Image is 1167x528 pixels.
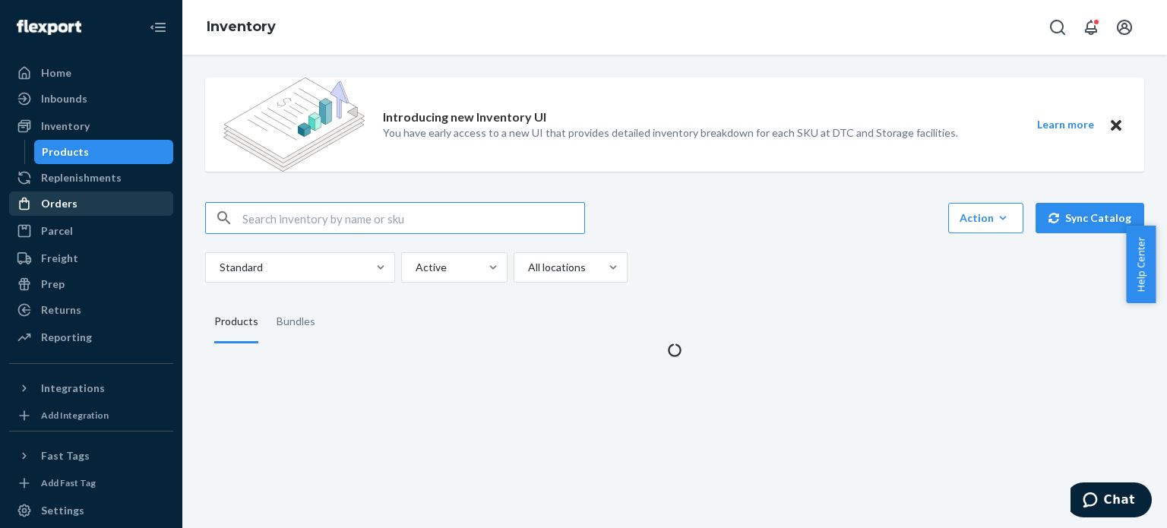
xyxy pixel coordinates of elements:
a: Add Fast Tag [9,474,173,492]
img: new-reports-banner-icon.82668bd98b6a51aee86340f2a7b77ae3.png [223,77,365,172]
div: Products [214,301,258,343]
a: Inventory [9,114,173,138]
a: Orders [9,191,173,216]
div: Products [42,144,89,160]
a: Settings [9,498,173,523]
button: Open notifications [1076,12,1106,43]
a: Home [9,61,173,85]
button: Open account menu [1109,12,1140,43]
p: You have early access to a new UI that provides detailed inventory breakdown for each SKU at DTC ... [383,125,958,141]
a: Inbounds [9,87,173,111]
div: Orders [41,196,77,211]
div: Home [41,65,71,81]
a: Returns [9,298,173,322]
button: Close [1106,115,1126,134]
a: Freight [9,246,173,270]
a: Prep [9,272,173,296]
button: Integrations [9,376,173,400]
div: Replenishments [41,170,122,185]
div: Inventory [41,119,90,134]
input: All locations [527,260,528,275]
div: Returns [41,302,81,318]
input: Active [414,260,416,275]
div: Parcel [41,223,73,239]
div: Bundles [277,301,315,343]
div: Fast Tags [41,448,90,463]
img: Flexport logo [17,20,81,35]
button: Open Search Box [1042,12,1073,43]
div: Reporting [41,330,92,345]
div: Integrations [41,381,105,396]
div: Add Fast Tag [41,476,96,489]
a: Add Integration [9,406,173,425]
a: Replenishments [9,166,173,190]
iframe: Opens a widget where you can chat to one of our agents [1071,482,1152,520]
button: Close Navigation [143,12,173,43]
div: Action [960,210,1012,226]
button: Learn more [1027,115,1103,134]
div: Settings [41,503,84,518]
div: Freight [41,251,78,266]
button: Help Center [1126,226,1156,303]
div: Add Integration [41,409,109,422]
ol: breadcrumbs [194,5,288,49]
button: Fast Tags [9,444,173,468]
input: Search inventory by name or sku [242,203,584,233]
div: Prep [41,277,65,292]
a: Inventory [207,18,276,35]
input: Standard [218,260,220,275]
a: Products [34,140,174,164]
a: Parcel [9,219,173,243]
div: Inbounds [41,91,87,106]
p: Introducing new Inventory UI [383,109,546,126]
button: Sync Catalog [1036,203,1144,233]
button: Action [948,203,1023,233]
a: Reporting [9,325,173,349]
